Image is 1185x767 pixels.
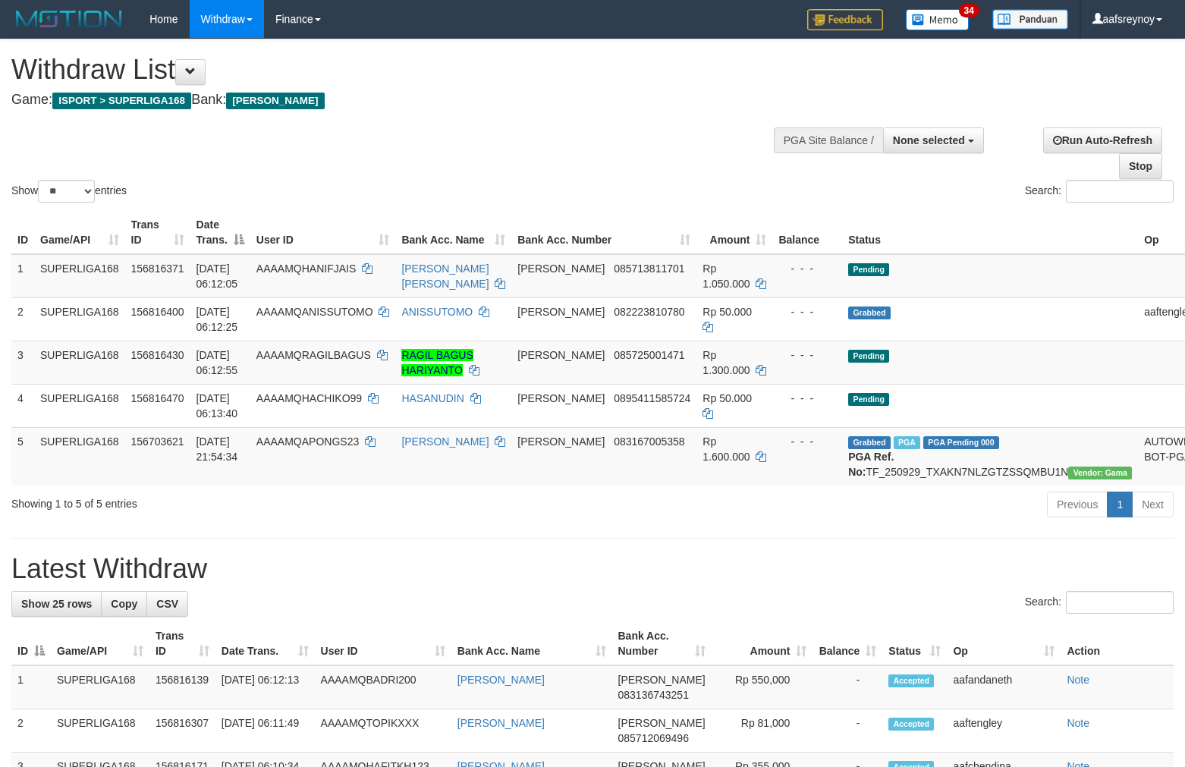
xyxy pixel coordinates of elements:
[618,717,706,729] span: [PERSON_NAME]
[11,254,34,298] td: 1
[51,665,149,709] td: SUPERLIGA168
[517,306,605,318] span: [PERSON_NAME]
[149,709,215,753] td: 156816307
[703,262,750,290] span: Rp 1.050.000
[848,263,889,276] span: Pending
[11,211,34,254] th: ID
[848,350,889,363] span: Pending
[156,598,178,610] span: CSV
[196,349,238,376] span: [DATE] 06:12:55
[215,665,315,709] td: [DATE] 06:12:13
[11,427,34,486] td: 5
[842,211,1138,254] th: Status
[226,93,324,109] span: [PERSON_NAME]
[146,591,188,617] a: CSV
[947,665,1061,709] td: aafandaneth
[772,211,842,254] th: Balance
[11,622,51,665] th: ID: activate to sort column descending
[1067,717,1089,729] a: Note
[52,93,191,109] span: ISPORT > SUPERLIGA168
[1119,153,1162,179] a: Stop
[1047,492,1108,517] a: Previous
[848,436,891,449] span: Grabbed
[618,674,706,686] span: [PERSON_NAME]
[807,9,883,30] img: Feedback.jpg
[848,451,894,478] b: PGA Ref. No:
[101,591,147,617] a: Copy
[1068,467,1132,479] span: Vendor URL: https://trx31.1velocity.biz
[517,435,605,448] span: [PERSON_NAME]
[11,709,51,753] td: 2
[1066,591,1174,614] input: Search:
[614,349,684,361] span: Copy 085725001471 to clipboard
[703,306,752,318] span: Rp 50.000
[51,622,149,665] th: Game/API: activate to sort column ascending
[517,349,605,361] span: [PERSON_NAME]
[618,689,689,701] span: Copy 083136743251 to clipboard
[992,9,1068,30] img: panduan.png
[883,127,984,153] button: None selected
[51,709,149,753] td: SUPERLIGA168
[457,717,545,729] a: [PERSON_NAME]
[848,393,889,406] span: Pending
[947,622,1061,665] th: Op: activate to sort column ascending
[256,262,356,275] span: AAAAMQHANIFJAIS
[888,718,934,731] span: Accepted
[149,665,215,709] td: 156816139
[131,435,184,448] span: 156703621
[11,297,34,341] td: 2
[457,674,545,686] a: [PERSON_NAME]
[11,490,482,511] div: Showing 1 to 5 of 5 entries
[712,709,813,753] td: Rp 81,000
[196,435,238,463] span: [DATE] 21:54:34
[401,392,464,404] a: HASANUDIN
[256,392,362,404] span: AAAAMQHACHIKO99
[894,436,920,449] span: Marked by aafchhiseyha
[315,709,451,753] td: AAAAMQTOPIKXXX
[401,306,473,318] a: ANISSUTOMO
[893,134,965,146] span: None selected
[131,306,184,318] span: 156816400
[11,591,102,617] a: Show 25 rows
[11,665,51,709] td: 1
[11,384,34,427] td: 4
[1132,492,1174,517] a: Next
[1066,180,1174,203] input: Search:
[703,435,750,463] span: Rp 1.600.000
[947,709,1061,753] td: aaftengley
[1067,674,1089,686] a: Note
[149,622,215,665] th: Trans ID: activate to sort column ascending
[696,211,772,254] th: Amount: activate to sort column ascending
[256,435,359,448] span: AAAAMQAPONGS23
[196,392,238,420] span: [DATE] 06:13:40
[1025,591,1174,614] label: Search:
[38,180,95,203] select: Showentries
[813,665,882,709] td: -
[11,341,34,384] td: 3
[888,674,934,687] span: Accepted
[906,9,970,30] img: Button%20Memo.svg
[842,427,1138,486] td: TF_250929_TXAKN7NLZGTZSSQMBU1N
[315,622,451,665] th: User ID: activate to sort column ascending
[1025,180,1174,203] label: Search:
[612,622,712,665] th: Bank Acc. Number: activate to sort column ascending
[923,436,999,449] span: PGA Pending
[34,384,125,427] td: SUPERLIGA168
[256,306,373,318] span: AAAAMQANISSUTOMO
[401,262,489,290] a: [PERSON_NAME] [PERSON_NAME]
[1061,622,1174,665] th: Action
[401,349,473,376] a: RAGIL BAGUS HARIYANTO
[774,127,883,153] div: PGA Site Balance /
[882,622,947,665] th: Status: activate to sort column ascending
[778,391,836,406] div: - - -
[256,349,371,361] span: AAAAMQRAGILBAGUS
[703,392,752,404] span: Rp 50.000
[34,254,125,298] td: SUPERLIGA168
[125,211,190,254] th: Trans ID: activate to sort column ascending
[703,349,750,376] span: Rp 1.300.000
[517,392,605,404] span: [PERSON_NAME]
[813,709,882,753] td: -
[959,4,979,17] span: 34
[190,211,250,254] th: Date Trans.: activate to sort column descending
[517,262,605,275] span: [PERSON_NAME]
